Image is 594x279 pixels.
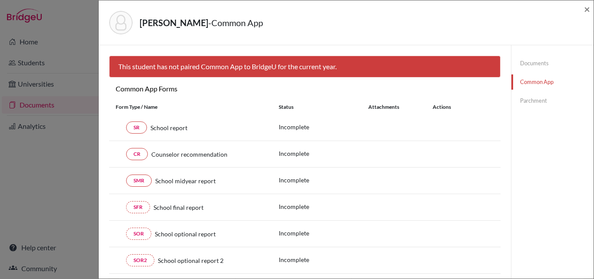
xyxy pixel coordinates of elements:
[279,175,368,185] p: Incomplete
[126,175,152,187] a: SMR
[279,149,368,158] p: Incomplete
[279,202,368,211] p: Incomplete
[584,3,590,15] span: ×
[109,56,501,77] div: This student has not paired Common App to BridgeU for the current year.
[279,122,368,131] p: Incomplete
[422,103,476,111] div: Actions
[126,254,154,266] a: SOR2
[208,17,263,28] span: - Common App
[109,84,305,93] h6: Common App Forms
[511,74,594,90] a: Common App
[511,93,594,108] a: Parchment
[368,103,422,111] div: Attachments
[155,229,216,239] span: School optional report
[279,255,368,264] p: Incomplete
[126,228,151,240] a: SOR
[151,150,227,159] span: Counselor recommendation
[584,4,590,14] button: Close
[150,123,187,132] span: School report
[140,17,208,28] strong: [PERSON_NAME]
[126,201,150,213] a: SFR
[279,229,368,238] p: Incomplete
[126,148,148,160] a: CR
[279,103,368,111] div: Status
[155,176,216,185] span: School midyear report
[511,56,594,71] a: Documents
[154,203,204,212] span: School final report
[126,121,147,134] a: SR
[109,103,272,111] div: Form Type / Name
[158,256,224,265] span: School optional report 2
